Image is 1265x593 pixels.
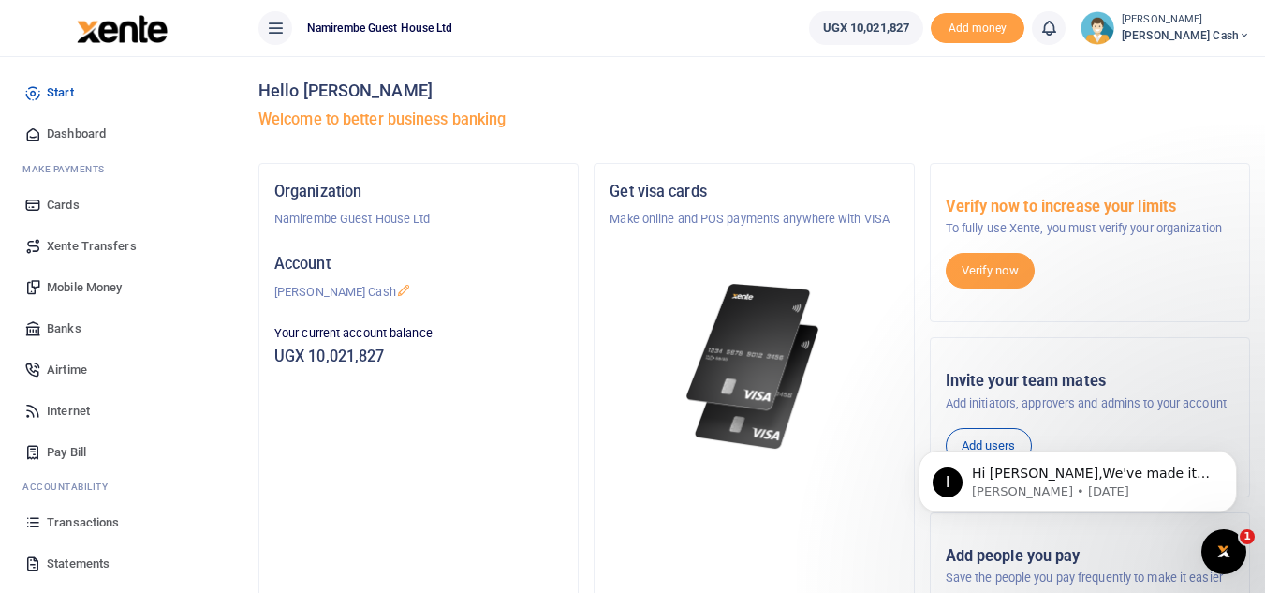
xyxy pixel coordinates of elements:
[946,547,1234,566] h5: Add people you pay
[47,442,86,461] span: Pay Bill
[258,111,1250,129] h5: Welcome to better business banking
[1201,529,1246,574] iframe: Intercom live chat
[47,236,137,255] span: Xente Transfers
[823,19,909,37] span: UGX 10,021,827
[47,195,80,214] span: Cards
[809,11,923,45] a: UGX 10,021,827
[1240,529,1255,544] span: 1
[274,255,563,274] h5: Account
[77,15,168,43] img: logo-large
[47,319,81,337] span: Banks
[946,372,1234,391] h5: Invite your team mates
[274,348,563,366] h5: UGX 10,021,827
[258,81,1250,101] h4: Hello [PERSON_NAME]
[15,348,228,390] a: Airtime
[931,13,1024,44] li: Toup your wallet
[47,360,87,378] span: Airtime
[274,183,563,201] h5: Organization
[15,72,228,113] a: Start
[47,512,119,531] span: Transactions
[946,394,1234,413] p: Add initiators, approvers and admins to your account
[15,307,228,348] a: Banks
[15,431,228,472] a: Pay Bill
[15,390,228,431] a: Internet
[946,219,1234,238] p: To fully use Xente, you must verify your organization
[32,164,105,174] span: ake Payments
[1122,12,1250,28] small: [PERSON_NAME]
[47,401,90,420] span: Internet
[15,501,228,542] a: Transactions
[47,83,74,102] span: Start
[682,274,826,459] img: xente-_physical_cards.png
[15,225,228,266] a: Xente Transfers
[274,324,563,343] p: Your current account balance
[610,183,898,201] h5: Get visa cards
[946,253,1035,289] a: Verify now
[47,554,110,572] span: Statements
[610,210,898,229] p: Make online and POS payments anywhere with VISA
[15,184,228,225] a: Cards
[946,198,1234,216] h5: Verify now to increase your limits
[15,113,228,155] a: Dashboard
[931,13,1024,44] span: Add money
[300,20,461,37] span: Namirembe Guest House Ltd
[75,21,168,35] a: logo-small logo-large logo-large
[274,210,563,229] p: Namirembe Guest House Ltd
[15,472,228,501] li: Ac
[946,569,1234,587] p: Save the people you pay frequently to make it easier
[47,125,106,143] span: Dashboard
[15,542,228,584] a: Statements
[47,277,122,296] span: Mobile Money
[37,482,108,492] span: countability
[890,411,1265,542] iframe: Intercom notifications message
[1081,11,1114,45] img: profile-user
[15,155,228,184] li: M
[931,20,1024,34] a: Add money
[274,283,563,302] p: [PERSON_NAME] Cash
[1122,27,1250,44] span: [PERSON_NAME] Cash
[802,11,931,45] li: Wallet ballance
[1081,11,1250,45] a: profile-user [PERSON_NAME] [PERSON_NAME] Cash
[15,266,228,307] a: Mobile Money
